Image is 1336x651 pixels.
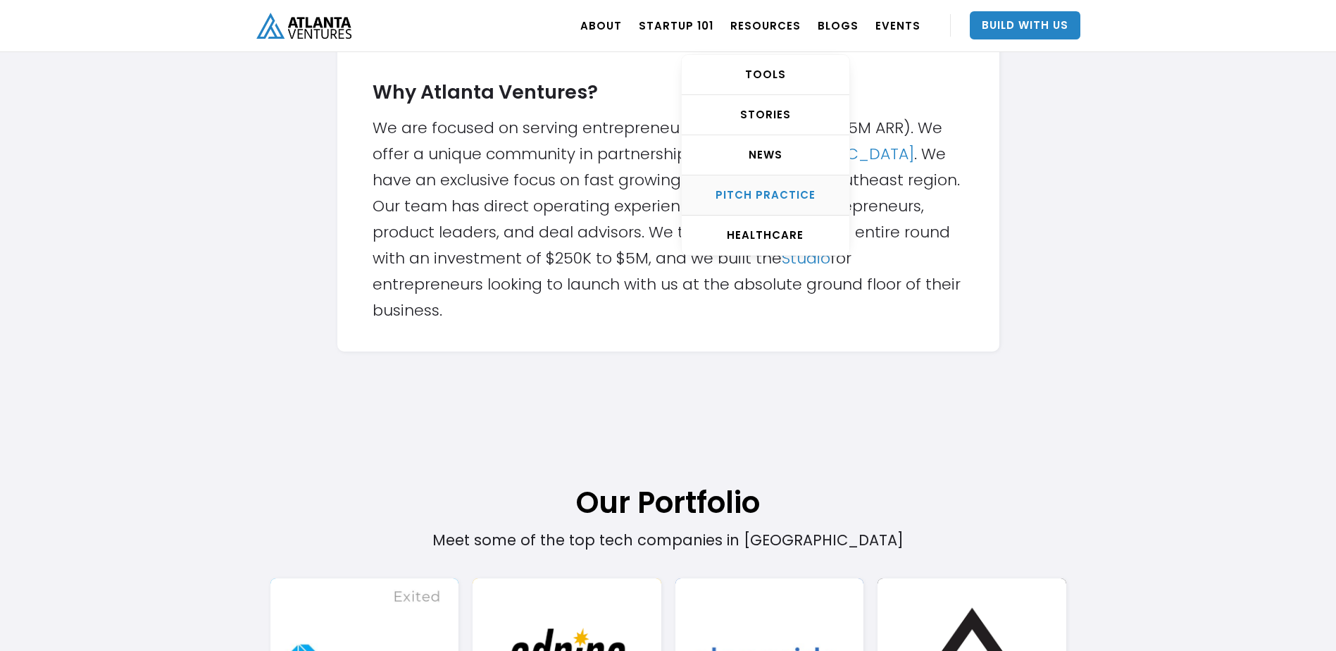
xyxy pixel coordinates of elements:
[682,108,849,122] div: STORIES
[730,6,801,45] a: RESOURCES
[682,188,849,202] div: Pitch Practice
[580,6,622,45] a: ABOUT
[682,95,849,135] a: STORIES
[682,175,849,216] a: Pitch Practice
[970,11,1080,39] a: Build With Us
[875,6,920,45] a: EVENTS
[373,70,964,323] div: We are focused on serving entrepreneurs in earlier stages (<$5M ARR). We offer a unique community...
[682,55,849,95] a: TOOLS
[682,148,849,162] div: NEWS
[682,68,849,82] div: TOOLS
[682,135,849,175] a: NEWS
[682,216,849,255] a: HEALTHCARE
[270,370,1066,523] h1: Our Portfolio
[782,247,830,269] a: Studio
[639,6,713,45] a: Startup 101
[818,6,859,45] a: BLOGS
[373,79,598,105] strong: Why Atlanta Ventures?
[350,369,987,550] div: Meet some of the top tech companies in [GEOGRAPHIC_DATA]
[682,228,849,242] div: HEALTHCARE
